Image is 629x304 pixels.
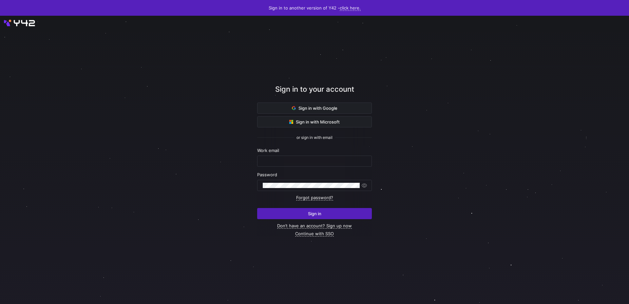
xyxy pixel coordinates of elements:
[257,148,279,153] span: Work email
[292,105,337,111] span: Sign in with Google
[289,119,340,124] span: Sign in with Microsoft
[257,84,372,103] div: Sign in to your account
[295,231,334,237] a: Continue with SSO
[296,135,333,140] span: or sign in with email
[296,195,333,200] a: Forgot password?
[257,116,372,127] button: Sign in with Microsoft
[257,208,372,219] button: Sign in
[277,223,352,229] a: Don’t have an account? Sign up now
[340,5,361,11] a: click here.
[257,172,277,177] span: Password
[308,211,321,216] span: Sign in
[257,103,372,114] button: Sign in with Google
